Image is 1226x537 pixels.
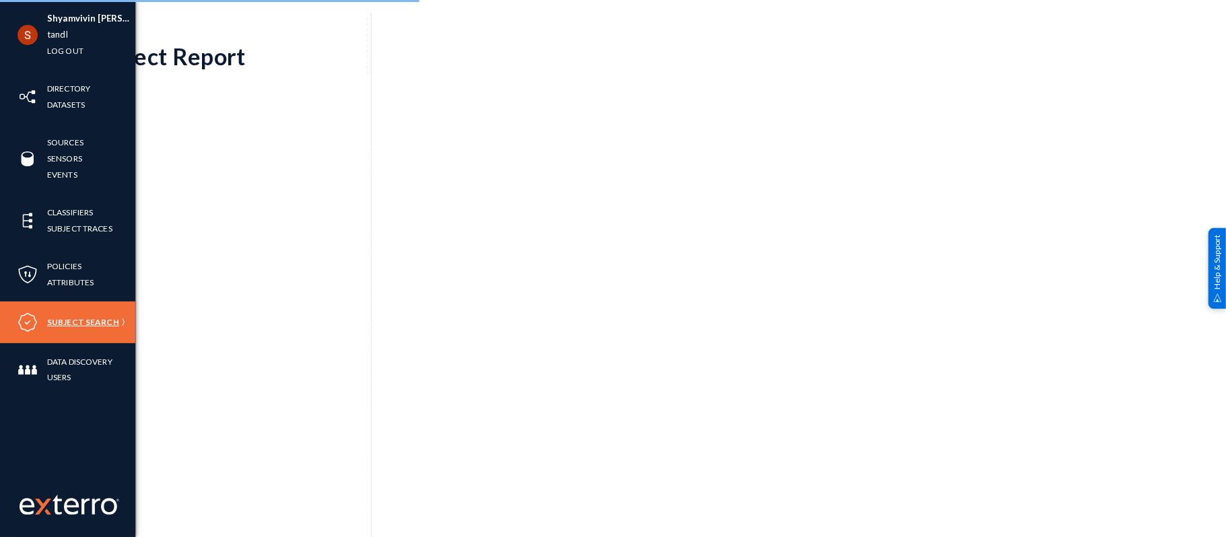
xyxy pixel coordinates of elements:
a: Events [47,167,77,182]
a: tandl [47,27,68,42]
a: Datasets [47,97,85,112]
div: Subject Report [89,42,371,70]
a: Log out [47,43,83,59]
a: Data Discovery Users [47,354,135,385]
a: Subject Search [47,314,119,330]
img: icon-inventory.svg [18,87,38,107]
a: Directory [47,81,90,96]
img: exterro-logo.svg [35,499,51,515]
img: icon-compliance.svg [18,312,38,332]
a: Subject Traces [47,221,112,236]
img: icon-policies.svg [18,264,38,285]
img: ACg8ocLCHWB70YVmYJSZIkanuWRMiAOKj9BOxslbKTvretzi-06qRA=s96-c [18,25,38,45]
img: exterro-work-mark.svg [20,495,119,515]
img: help_support.svg [1213,293,1222,302]
li: Shyamvivin [PERSON_NAME] [PERSON_NAME] [47,11,135,27]
img: icon-sources.svg [18,149,38,169]
a: Sensors [47,151,82,166]
img: icon-elements.svg [18,211,38,231]
a: Policies [47,258,81,274]
div: Help & Support [1208,228,1226,309]
img: icon-members.svg [18,360,38,380]
a: Sources [47,135,83,150]
a: Attributes [47,275,94,290]
a: Classifiers [47,205,93,220]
